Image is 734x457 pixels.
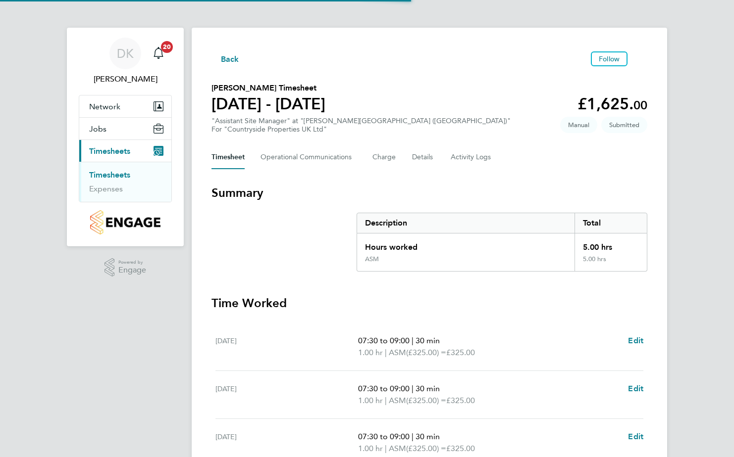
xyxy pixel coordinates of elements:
span: 30 min [416,384,440,393]
button: Timesheets Menu [631,56,647,61]
span: Engage [118,266,146,274]
div: [DATE] [215,383,358,407]
a: Timesheets [89,170,130,180]
div: Timesheets [79,162,171,202]
span: Network [89,102,120,111]
button: Back [211,52,239,65]
span: £325.00 [446,396,475,405]
button: Operational Communications [261,145,357,169]
h3: Time Worked [211,295,647,311]
button: Details [412,145,435,169]
span: | [412,432,414,441]
a: Edit [628,383,643,395]
span: | [385,348,387,357]
a: Edit [628,431,643,443]
span: | [385,396,387,405]
h1: [DATE] - [DATE] [211,94,325,114]
a: Edit [628,335,643,347]
div: 5.00 hrs [575,233,647,255]
h3: Summary [211,185,647,201]
div: ASM [365,255,379,263]
button: Network [79,95,171,117]
span: This timesheet is Submitted. [601,117,647,133]
button: Timesheet [211,145,245,169]
div: For "Countryside Properties UK Ltd" [211,125,511,134]
span: £325.00 [446,348,475,357]
span: | [412,336,414,345]
span: Follow [599,54,620,63]
span: 1.00 hr [358,396,383,405]
div: [DATE] [215,335,358,359]
h2: [PERSON_NAME] Timesheet [211,82,325,94]
span: 00 [633,98,647,112]
img: countryside-properties-logo-retina.png [90,210,160,234]
span: 07:30 to 09:00 [358,336,410,345]
span: Back [221,53,239,65]
span: Edit [628,432,643,441]
span: This timesheet was manually created. [560,117,597,133]
div: 5.00 hrs [575,255,647,271]
span: 30 min [416,432,440,441]
nav: Main navigation [67,28,184,246]
span: | [412,384,414,393]
button: Activity Logs [451,145,492,169]
span: Dan Knowles [79,73,172,85]
div: "Assistant Site Manager" at "[PERSON_NAME][GEOGRAPHIC_DATA] ([GEOGRAPHIC_DATA])" [211,117,511,134]
button: Follow [591,51,628,66]
span: | [385,444,387,453]
div: Summary [357,213,647,272]
span: Jobs [89,124,106,134]
span: ASM [389,395,406,407]
span: Edit [628,384,643,393]
span: £325.00 [446,444,475,453]
span: Edit [628,336,643,345]
span: Timesheets [89,146,130,156]
span: Powered by [118,258,146,267]
a: Expenses [89,184,123,193]
app-decimal: £1,625. [577,94,647,113]
span: 1.00 hr [358,348,383,357]
button: Charge [372,145,396,169]
span: ASM [389,347,406,359]
div: Total [575,213,647,233]
span: 07:30 to 09:00 [358,432,410,441]
span: ASM [389,443,406,455]
span: 1.00 hr [358,444,383,453]
span: 20 [161,41,173,53]
a: Powered byEngage [105,258,147,277]
span: (£325.00) = [406,444,446,453]
div: Hours worked [357,233,575,255]
button: Timesheets [79,140,171,162]
span: 30 min [416,336,440,345]
span: (£325.00) = [406,396,446,405]
span: 07:30 to 09:00 [358,384,410,393]
div: [DATE] [215,431,358,455]
a: 20 [149,38,168,69]
a: Go to home page [79,210,172,234]
a: DK[PERSON_NAME] [79,38,172,85]
span: (£325.00) = [406,348,446,357]
button: Jobs [79,118,171,139]
span: DK [117,47,134,60]
div: Description [357,213,575,233]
